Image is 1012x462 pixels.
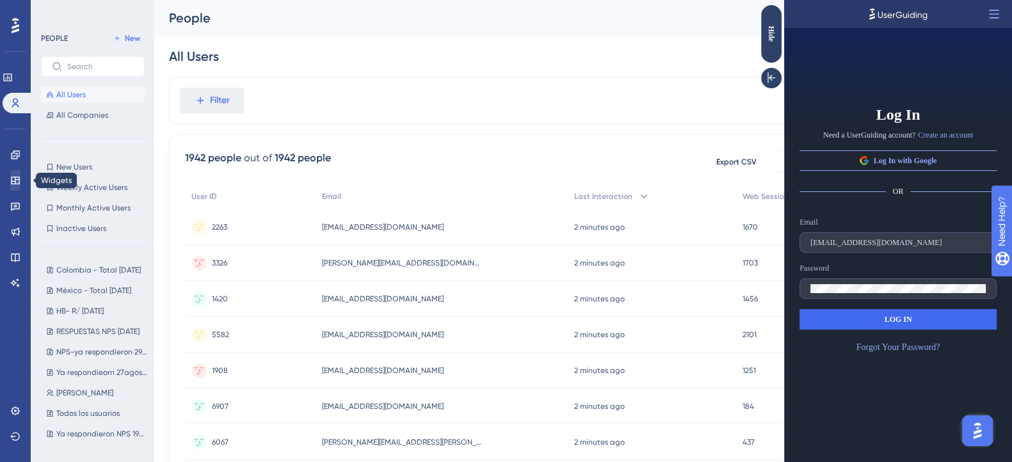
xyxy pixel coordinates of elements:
[212,222,227,232] span: 2263
[56,347,147,357] span: NPS-ya respondieron 29AGOSTO-TARDE
[15,217,34,227] div: Email
[26,238,202,247] input: Enter email
[89,155,152,166] span: Log In with Google
[322,330,444,340] span: [EMAIL_ADDRESS][DOMAIN_NAME]
[15,309,213,330] button: LOG IN
[322,401,444,411] span: [EMAIL_ADDRESS][DOMAIN_NAME]
[574,366,625,375] time: 2 minutes ago
[574,330,625,339] time: 2 minutes ago
[275,150,331,166] div: 1942 people
[574,438,625,447] time: 2 minutes ago
[41,108,145,123] button: All Companies
[743,258,758,268] span: 1703
[191,191,217,202] span: User ID
[574,223,625,232] time: 2 minutes ago
[41,324,152,339] button: RESPUESTAS NPS [DATE]
[169,9,888,27] div: People
[41,426,152,442] button: Ya respondieron NPS 190925
[15,263,45,273] div: Password
[322,365,444,376] span: [EMAIL_ADDRESS][DOMAIN_NAME]
[39,130,131,140] span: Need a UserGuiding account?
[704,152,768,172] button: Export CSV
[574,294,625,303] time: 2 minutes ago
[322,294,444,304] span: [EMAIL_ADDRESS][DOMAIN_NAME]
[30,3,80,19] span: Need Help?
[72,340,156,355] a: Forgot Your Password?
[56,306,104,316] span: HB- R/ [DATE]
[109,31,145,46] button: New
[210,93,230,108] span: Filter
[41,180,145,195] button: Weekly Active Users
[212,365,228,376] span: 1908
[56,326,140,337] span: RESPUESTAS NPS [DATE]
[212,401,229,411] span: 6907
[56,285,131,296] span: México - Total [DATE]
[41,33,68,44] div: PEOPLE
[743,401,754,411] span: 184
[185,150,241,166] div: 1942 people
[41,221,145,236] button: Inactive Users
[212,294,228,304] span: 1420
[212,437,229,447] span: 6067
[958,411,997,450] iframe: UserGuiding AI Assistant Launcher
[41,365,152,380] button: Ya respondieorn 27agosto
[322,191,341,202] span: Email
[134,130,189,140] a: Create an account
[92,104,136,125] span: Log In
[41,344,152,360] button: NPS-ya respondieron 29AGOSTO-TARDE
[67,62,134,71] input: Search
[15,150,213,171] button: Log In with Google
[100,314,127,324] span: LOG IN
[56,265,141,275] span: Colombia - Total [DATE]
[743,222,758,232] span: 1670
[244,150,272,166] div: out of
[56,408,120,418] span: Todos los usuarios
[574,402,625,411] time: 2 minutes ago
[574,191,632,202] span: Last Interaction
[41,159,145,175] button: New Users
[56,162,92,172] span: New Users
[41,303,152,319] button: HB- R/ [DATE]
[56,367,147,378] span: Ya respondieorn 27agosto
[109,186,120,196] span: OR
[56,203,131,213] span: Monthly Active Users
[41,262,152,278] button: Colombia - Total [DATE]
[776,152,981,172] button: Available Attributes (13)
[322,258,482,268] span: [PERSON_NAME][EMAIL_ADDRESS][DOMAIN_NAME]
[56,90,86,100] span: All Users
[743,437,755,447] span: 437
[41,87,145,102] button: All Users
[180,88,244,113] button: Filter
[56,110,108,120] span: All Companies
[56,182,127,193] span: Weekly Active Users
[41,385,152,401] button: [PERSON_NAME]
[322,222,444,232] span: [EMAIL_ADDRESS][DOMAIN_NAME]
[169,47,219,65] div: All Users
[716,157,757,167] span: Export CSV
[743,191,789,202] span: Web Session
[574,259,625,267] time: 2 minutes ago
[212,258,227,268] span: 3326
[743,365,756,376] span: 1251
[56,223,106,234] span: Inactive Users
[56,429,147,439] span: Ya respondieron NPS 190925
[56,388,113,398] span: [PERSON_NAME]
[41,406,152,421] button: Todos los usuarios
[41,200,145,216] button: Monthly Active Users
[125,33,140,44] span: New
[41,283,152,298] button: México - Total [DATE]
[212,330,229,340] span: 5582
[743,330,757,340] span: 2101
[743,294,758,304] span: 1456
[322,437,482,447] span: [PERSON_NAME][EMAIL_ADDRESS][PERSON_NAME][DOMAIN_NAME]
